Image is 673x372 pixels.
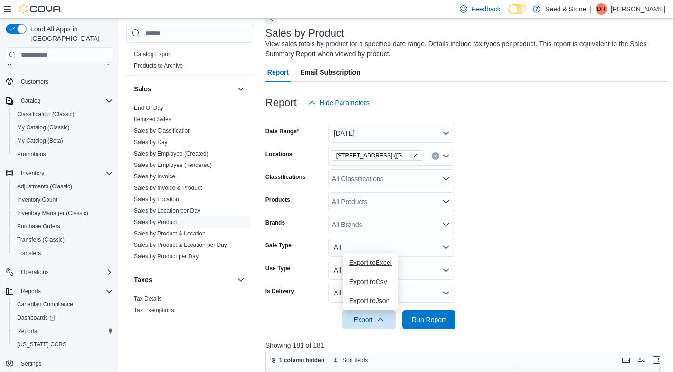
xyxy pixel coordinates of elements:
button: Inventory Count [9,193,117,206]
p: Showing 181 of 181 [265,341,669,350]
span: Export to Csv [349,278,392,285]
span: Transfers (Classic) [13,234,113,245]
a: Sales by Product & Location per Day [134,242,227,248]
span: Catalog [17,95,113,107]
span: Customers [17,75,113,87]
input: Dark Mode [508,4,528,14]
button: Canadian Compliance [9,298,117,311]
a: Transfers [13,247,45,259]
button: Reports [17,285,45,297]
span: Export to Json [349,297,392,304]
span: Report [267,63,289,82]
span: Operations [21,268,49,276]
span: Purchase Orders [17,223,60,230]
label: Classifications [265,173,306,181]
span: Operations [17,266,113,278]
a: My Catalog (Classic) [13,122,74,133]
button: Export toCsv [343,272,398,291]
label: Locations [265,150,293,158]
button: Taxes [235,274,246,285]
span: Sales by Employee (Created) [134,150,209,157]
p: [PERSON_NAME] [611,3,665,15]
a: Sales by Product per Day [134,253,199,260]
span: Inventory Manager (Classic) [17,209,88,217]
span: Sales by Day [134,138,168,146]
a: Products to Archive [134,62,183,69]
span: Inventory Manager (Classic) [13,207,113,219]
a: Sales by Product [134,219,177,225]
button: Classification (Classic) [9,108,117,121]
span: Tax Exemptions [134,306,174,314]
button: Export toJson [343,291,398,310]
span: Sales by Invoice & Product [134,184,202,192]
span: Export [348,310,390,329]
a: Settings [17,358,45,370]
h3: Sales [134,84,152,94]
button: Taxes [134,275,233,284]
button: Clear input [432,152,439,160]
button: Adjustments (Classic) [9,180,117,193]
span: My Catalog (Classic) [13,122,113,133]
button: All [328,238,455,257]
a: Sales by Day [134,139,168,146]
span: My Catalog (Beta) [17,137,63,145]
span: Transfers [17,249,41,257]
a: Tax Exemptions [134,307,174,313]
a: Sales by Employee (Tendered) [134,162,212,168]
span: Feedback [471,4,500,14]
span: Dashboards [13,312,113,323]
button: 1 column hidden [266,354,328,366]
button: Inventory Manager (Classic) [9,206,117,220]
label: Products [265,196,290,204]
a: Sales by Classification [134,127,191,134]
span: Classification (Classic) [17,110,75,118]
span: 616 Fort St. (Bay Centre) [332,150,422,161]
a: [US_STATE] CCRS [13,339,70,350]
p: | [590,3,592,15]
span: Classification (Classic) [13,108,113,120]
button: Open list of options [442,198,450,206]
span: Sales by Product per Day [134,253,199,260]
a: Purchase Orders [13,221,64,232]
span: Sales by Product & Location [134,230,206,237]
label: Is Delivery [265,287,294,295]
span: Inventory Count [17,196,57,204]
span: Hide Parameters [320,98,370,108]
button: Customers [2,74,117,88]
button: Open list of options [442,221,450,228]
label: Brands [265,219,285,226]
span: 1 column hidden [279,356,324,364]
a: Promotions [13,148,50,160]
a: Dashboards [13,312,59,323]
button: Sales [235,83,246,95]
span: Sales by Product & Location per Day [134,241,227,249]
a: Dashboards [9,311,117,324]
a: Sales by Location per Day [134,207,200,214]
a: Inventory Count [13,194,61,206]
span: Reports [17,327,37,335]
span: Dashboards [17,314,55,322]
span: My Catalog (Beta) [13,135,113,147]
button: My Catalog (Beta) [9,134,117,147]
button: All [328,284,455,303]
button: [DATE] [328,124,455,143]
p: Seed & Stone [545,3,586,15]
button: Enter fullscreen [651,354,662,366]
button: Catalog [17,95,44,107]
span: Customers [21,78,48,86]
span: [US_STATE] CCRS [17,341,66,348]
a: Sales by Invoice [134,173,175,180]
button: Sort fields [329,354,371,366]
a: Canadian Compliance [13,299,77,310]
button: Operations [2,265,117,279]
div: Taxes [126,293,254,320]
button: Settings [2,357,117,371]
a: Reports [13,325,41,337]
a: End Of Day [134,105,163,111]
img: Cova [19,4,62,14]
button: Run Report [402,310,455,329]
a: Tax Details [134,295,162,302]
